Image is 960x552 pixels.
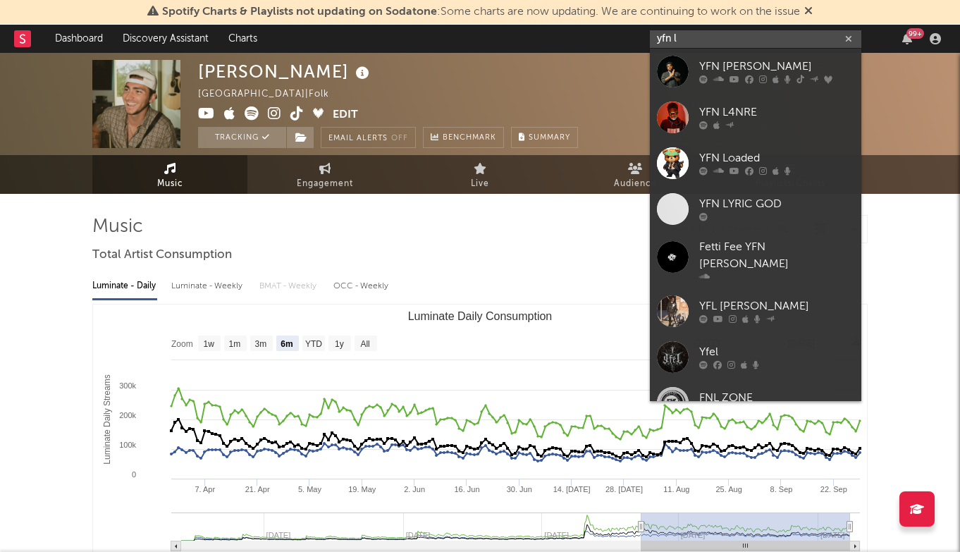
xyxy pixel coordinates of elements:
[171,274,245,298] div: Luminate - Weekly
[360,339,369,349] text: All
[113,25,219,53] a: Discovery Assistant
[162,6,800,18] span: : Some charts are now updating. We are continuing to work on the issue
[402,155,558,194] a: Live
[195,485,215,493] text: 7. Apr
[906,28,924,39] div: 99 +
[92,247,232,264] span: Total Artist Consumption
[471,176,489,192] span: Live
[333,106,358,124] button: Edit
[614,176,657,192] span: Audience
[119,411,136,419] text: 200k
[298,485,322,493] text: 5. May
[404,485,425,493] text: 2. Jun
[650,186,861,232] a: YFN LYRIC GOD
[820,485,847,493] text: 22. Sep
[650,30,861,48] input: Search for artists
[650,288,861,334] a: YFL [PERSON_NAME]
[902,33,912,44] button: 99+
[92,155,247,194] a: Music
[699,344,854,361] div: Yfel
[281,339,293,349] text: 6m
[305,339,322,349] text: YTD
[663,485,689,493] text: 11. Aug
[511,127,578,148] button: Summary
[650,49,861,94] a: YFN [PERSON_NAME]
[119,441,136,449] text: 100k
[255,339,267,349] text: 3m
[102,374,112,464] text: Luminate Daily Streams
[162,6,437,18] span: Spotify Charts & Playlists not updating on Sodatone
[650,334,861,380] a: Yfel
[157,176,183,192] span: Music
[699,196,854,213] div: YFN LYRIC GOD
[454,485,479,493] text: 16. Jun
[198,86,345,103] div: [GEOGRAPHIC_DATA] | Folk
[321,127,416,148] button: Email AlertsOff
[699,390,854,407] div: FNL ZONE
[804,6,813,18] span: Dismiss
[92,274,157,298] div: Luminate - Daily
[204,339,215,349] text: 1w
[558,155,713,194] a: Audience
[247,155,402,194] a: Engagement
[408,310,553,322] text: Luminate Daily Consumption
[443,130,496,147] span: Benchmark
[423,127,504,148] a: Benchmark
[605,485,643,493] text: 28. [DATE]
[219,25,267,53] a: Charts
[650,380,861,426] a: FNL ZONE
[348,485,376,493] text: 19. May
[715,485,741,493] text: 25. Aug
[198,127,286,148] button: Tracking
[770,485,793,493] text: 8. Sep
[529,134,570,142] span: Summary
[650,94,861,140] a: YFN L4NRE
[553,485,591,493] text: 14. [DATE]
[699,104,854,121] div: YFN L4NRE
[699,298,854,315] div: YFL [PERSON_NAME]
[245,485,270,493] text: 21. Apr
[333,274,390,298] div: OCC - Weekly
[699,59,854,75] div: YFN [PERSON_NAME]
[650,140,861,186] a: YFN Loaded
[229,339,241,349] text: 1m
[391,135,408,142] em: Off
[119,381,136,390] text: 300k
[198,60,373,83] div: [PERSON_NAME]
[171,339,193,349] text: Zoom
[699,239,854,273] div: Fetti Fee YFN [PERSON_NAME]
[297,176,353,192] span: Engagement
[650,232,861,288] a: Fetti Fee YFN [PERSON_NAME]
[699,150,854,167] div: YFN Loaded
[132,470,136,479] text: 0
[335,339,344,349] text: 1y
[507,485,532,493] text: 30. Jun
[45,25,113,53] a: Dashboard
